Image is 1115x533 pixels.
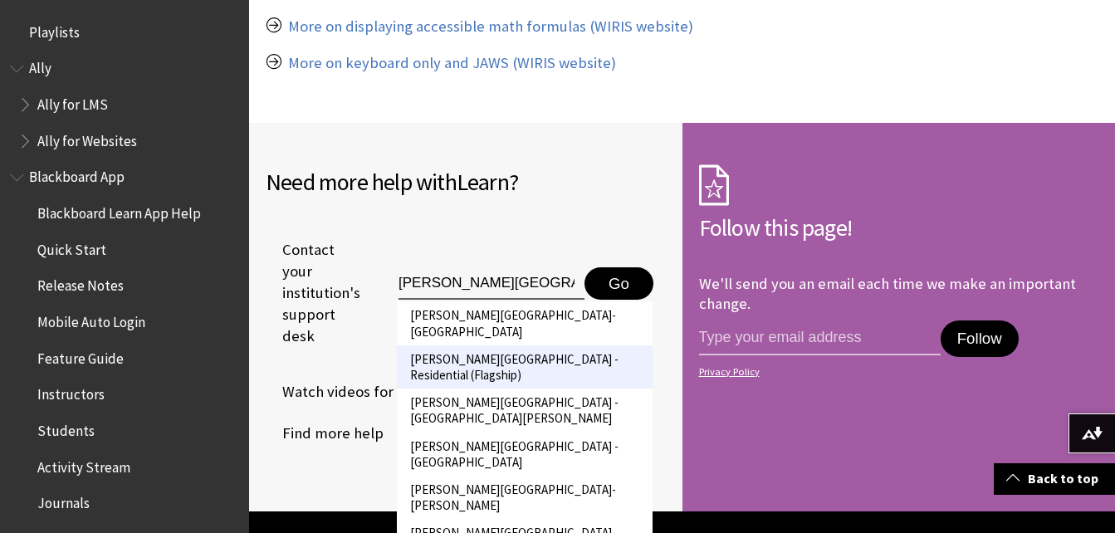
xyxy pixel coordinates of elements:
[288,17,693,37] a: More on displaying accessible math formulas (WIRIS website)
[37,272,124,295] span: Release Notes
[288,53,616,73] a: More on keyboard only and JAWS (WIRIS website)
[699,366,1094,378] a: Privacy Policy
[266,164,669,199] h2: Need more help with ?
[29,18,80,41] span: Playlists
[37,345,124,367] span: Feature Guide
[10,18,239,46] nav: Book outline for Playlists
[37,490,90,512] span: Journals
[266,379,456,404] a: Watch videos for students
[37,236,106,258] span: Quick Start
[941,320,1019,357] button: Follow
[29,164,125,186] span: Blackboard App
[397,476,653,519] li: [PERSON_NAME][GEOGRAPHIC_DATA]-[PERSON_NAME]
[37,417,95,439] span: Students
[266,421,384,446] a: Find more help
[397,433,653,476] li: [PERSON_NAME][GEOGRAPHIC_DATA] - [GEOGRAPHIC_DATA]
[37,127,137,149] span: Ally for Websites
[699,320,941,355] input: email address
[37,199,201,222] span: Blackboard Learn App Help
[37,308,145,330] span: Mobile Auto Login
[10,55,239,155] nav: Book outline for Anthology Ally Help
[37,453,130,476] span: Activity Stream
[397,301,653,345] li: [PERSON_NAME][GEOGRAPHIC_DATA]-[GEOGRAPHIC_DATA]
[584,267,653,301] button: Go
[699,274,1076,313] p: We'll send you an email each time we make an important change.
[457,167,509,197] span: Learn
[397,345,653,389] li: [PERSON_NAME][GEOGRAPHIC_DATA] - Residential (Flagship)
[37,90,108,113] span: Ally for LMS
[994,463,1115,494] a: Back to top
[397,389,653,432] li: [PERSON_NAME][GEOGRAPHIC_DATA] - [GEOGRAPHIC_DATA][PERSON_NAME]
[699,210,1099,245] h2: Follow this page!
[29,55,51,77] span: Ally
[399,267,584,301] input: Type institution name to get support
[699,164,729,206] img: Subscription Icon
[266,239,360,348] span: Contact your institution's support desk
[37,381,105,403] span: Instructors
